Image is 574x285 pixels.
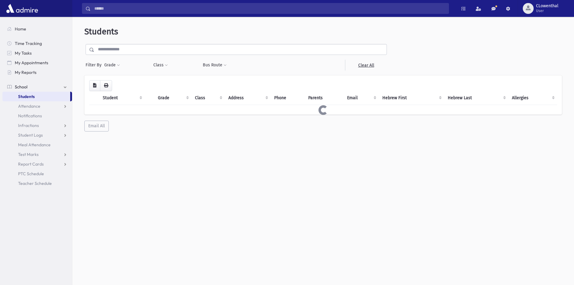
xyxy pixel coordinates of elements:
[18,123,39,128] span: Infractions
[15,26,26,32] span: Home
[84,27,118,36] span: Students
[202,60,227,71] button: Bus Route
[18,161,44,167] span: Report Cards
[18,171,44,176] span: PTC Schedule
[2,121,72,130] a: Infractions
[15,41,42,46] span: Time Tracking
[2,140,72,150] a: Meal Attendance
[18,94,35,99] span: Students
[2,169,72,179] a: PTC Schedule
[536,8,558,13] span: User
[536,4,558,8] span: CLowenthal
[15,60,48,65] span: My Appointments
[2,92,70,101] a: Students
[2,48,72,58] a: My Tasks
[15,84,27,90] span: School
[2,39,72,48] a: Time Tracking
[153,60,168,71] button: Class
[379,91,444,105] th: Hebrew First
[18,181,52,186] span: Teacher Schedule
[100,80,112,91] button: Print
[2,159,72,169] a: Report Cards
[104,60,120,71] button: Grade
[5,2,39,14] img: AdmirePro
[91,3,449,14] input: Search
[2,130,72,140] a: Student Logs
[2,68,72,77] a: My Reports
[2,24,72,34] a: Home
[343,91,379,105] th: Email
[2,150,72,159] a: Test Marks
[15,70,36,75] span: My Reports
[15,50,32,56] span: My Tasks
[89,80,100,91] button: CSV
[18,152,39,157] span: Test Marks
[305,91,343,105] th: Parents
[18,103,40,109] span: Attendance
[2,179,72,188] a: Teacher Schedule
[225,91,271,105] th: Address
[2,101,72,111] a: Attendance
[99,91,145,105] th: Student
[18,142,51,147] span: Meal Attendance
[508,91,557,105] th: Allergies
[444,91,509,105] th: Hebrew Last
[18,132,43,138] span: Student Logs
[2,58,72,68] a: My Appointments
[18,113,42,119] span: Notifications
[154,91,191,105] th: Grade
[345,60,387,71] a: Clear All
[191,91,225,105] th: Class
[86,62,104,68] span: Filter By
[2,82,72,92] a: School
[84,121,109,131] button: Email All
[2,111,72,121] a: Notifications
[271,91,305,105] th: Phone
